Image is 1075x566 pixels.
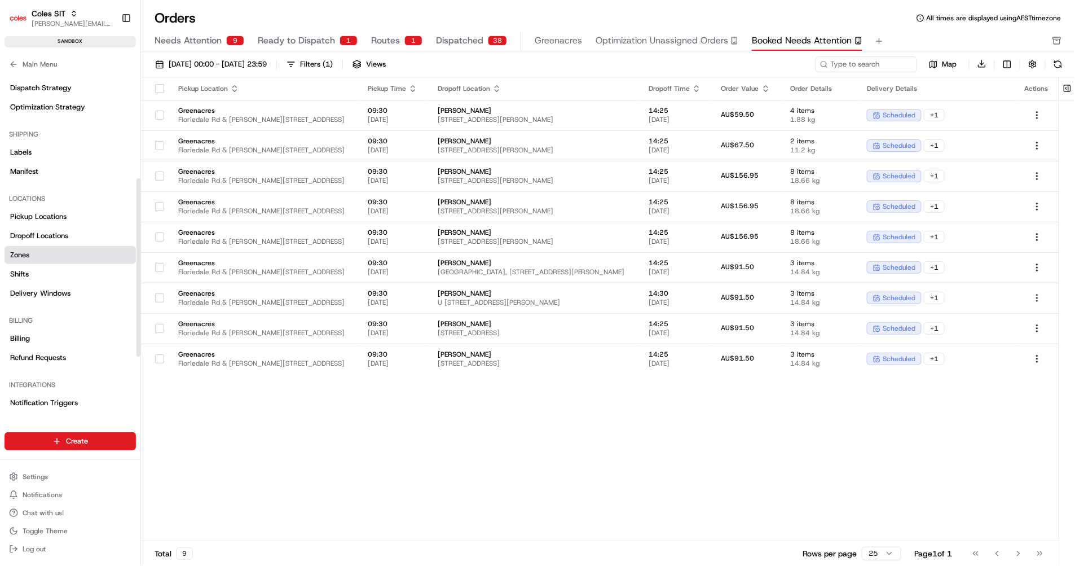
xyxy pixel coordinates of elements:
span: Greenacres [178,258,350,267]
span: 09:30 [368,228,419,237]
span: Dropoff Locations [10,231,68,241]
span: Floriedale Rd & [PERSON_NAME][STREET_ADDRESS] [178,115,350,124]
span: [DATE] [368,176,419,185]
span: scheduled [883,141,915,150]
div: Pickup Location [178,84,350,93]
div: + 1 [924,231,945,243]
span: Floriedale Rd & [PERSON_NAME][STREET_ADDRESS] [178,328,350,337]
span: Booked Needs Attention [752,34,852,47]
button: Refresh [1050,56,1066,72]
span: Dispatched [436,34,483,47]
span: [DATE] [368,267,419,277]
span: [DATE] [649,267,703,277]
span: Labels [10,147,32,157]
span: scheduled [883,263,915,272]
span: 14.84 kg [790,328,849,337]
span: Optimization Unassigned Orders [596,34,728,47]
button: Toggle Theme [5,523,136,539]
h1: Orders [155,9,196,27]
span: 14.84 kg [790,359,849,368]
span: 8 items [790,198,849,207]
span: Notification Triggers [10,398,78,408]
span: [DATE] [649,207,703,216]
span: 14:25 [649,350,703,359]
button: Coles SIT [32,8,65,19]
span: Views [366,59,386,69]
span: Greenacres [178,319,350,328]
div: 9 [226,36,244,46]
div: 38 [488,36,507,46]
a: 📗Knowledge Base [7,159,91,179]
span: [DATE] [649,176,703,185]
span: Pylon [112,191,136,199]
span: 09:30 [368,167,419,176]
span: 3 items [790,350,849,359]
div: 1 [404,36,422,46]
button: Views [347,56,391,72]
span: [DATE] [368,115,419,124]
span: All times are displayed using AEST timezone [927,14,1061,23]
span: Greenacres [178,167,350,176]
button: Chat with us! [5,505,136,521]
span: Shifts [10,269,29,279]
span: 14:25 [649,319,703,328]
span: [PERSON_NAME] [438,106,631,115]
span: 8 items [790,167,849,176]
span: [PERSON_NAME] [438,167,631,176]
span: AU$91.50 [721,262,755,271]
span: AU$91.50 [721,354,755,363]
span: Chat with us! [23,508,64,517]
a: Pickup Locations [5,208,136,226]
div: Page 1 of 1 [915,548,953,559]
span: [DATE] [649,146,703,155]
div: + 1 [924,200,945,213]
span: [STREET_ADDRESS][PERSON_NAME] [438,237,631,246]
span: 8 items [790,228,849,237]
span: 3 items [790,258,849,267]
button: Log out [5,541,136,557]
span: U [STREET_ADDRESS][PERSON_NAME] [438,298,631,307]
button: Coles SITColes SIT[PERSON_NAME][EMAIL_ADDRESS][DOMAIN_NAME] [5,5,117,32]
span: Greenacres [178,198,350,207]
span: [DATE] [368,207,419,216]
div: Shipping [5,125,136,143]
span: AU$67.50 [721,141,755,150]
div: sandbox [5,36,136,47]
span: 18.66 kg [790,207,849,216]
span: scheduled [883,324,915,333]
div: Start new chat [38,107,185,119]
span: 18.66 kg [790,237,849,246]
div: + 1 [924,292,945,304]
a: Delivery Windows [5,284,136,302]
a: Optimization Strategy [5,98,136,116]
p: Rows per page [803,548,857,559]
button: Notifications [5,487,136,503]
a: Refund Requests [5,349,136,367]
span: Main Menu [23,60,57,69]
span: Greenacres [178,289,350,298]
span: 14:25 [649,198,703,207]
button: [PERSON_NAME][EMAIL_ADDRESS][DOMAIN_NAME] [32,19,112,28]
input: Clear [29,72,186,84]
span: 14.84 kg [790,298,849,307]
div: Order Details [790,84,849,93]
button: Filters(1) [281,56,338,72]
span: AU$156.95 [721,232,759,241]
span: 09:30 [368,106,419,115]
span: 09:30 [368,289,419,298]
a: Powered byPylon [80,190,136,199]
span: scheduled [883,293,915,302]
span: 1.88 kg [790,115,849,124]
a: Dropoff Locations [5,227,136,245]
span: API Documentation [107,163,181,174]
span: Map [942,59,957,69]
a: Manifest [5,163,136,181]
span: [PERSON_NAME] [438,198,631,207]
a: Billing [5,330,136,348]
div: Dropoff Location [438,84,631,93]
input: Type to search [816,56,917,72]
span: [DATE] [649,115,703,124]
span: 14:25 [649,106,703,115]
